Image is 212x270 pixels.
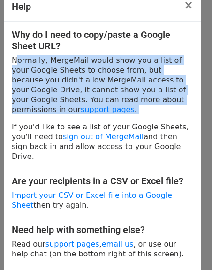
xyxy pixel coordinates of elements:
a: support pages [45,240,99,248]
p: Normally, MergeMail would show you a list of your Google Sheets to choose from, but because you d... [12,55,193,114]
p: then try again. [12,190,193,210]
h4: Are your recipients in a CSV or Excel file? [12,175,193,187]
iframe: Chat Widget [165,225,212,270]
a: email us [102,240,134,248]
h4: Why do I need to copy/paste a Google Sheet URL? [12,29,193,52]
p: Read our , , or use our help chat (on the bottom right of this screen). [12,239,193,259]
h4: Need help with something else? [12,224,193,235]
a: Import your CSV or Excel file into a Google Sheet [12,191,172,210]
a: support pages [81,105,135,114]
a: sign out of MergeMail [63,132,144,141]
p: If you'd like to see a list of your Google Sheets, you'll need to and then sign back in and allow... [12,122,193,161]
